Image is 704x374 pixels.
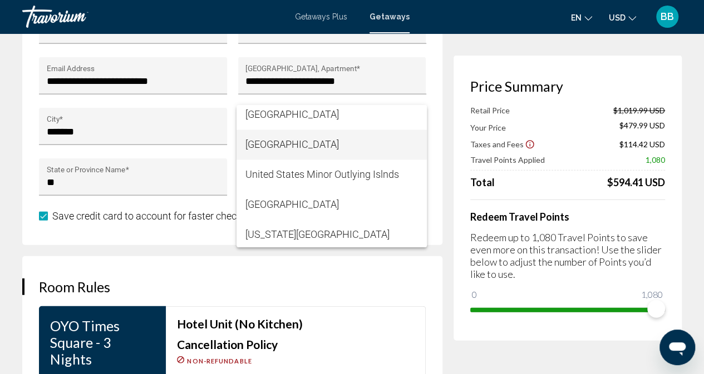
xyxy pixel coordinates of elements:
[245,190,418,220] span: [GEOGRAPHIC_DATA]
[659,330,695,365] iframe: Button to launch messaging window
[245,159,418,190] span: United States Minor Outlying Islnds
[245,99,418,129] span: [GEOGRAPHIC_DATA]
[245,220,418,250] span: [US_STATE][GEOGRAPHIC_DATA]
[245,129,418,159] span: [GEOGRAPHIC_DATA]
